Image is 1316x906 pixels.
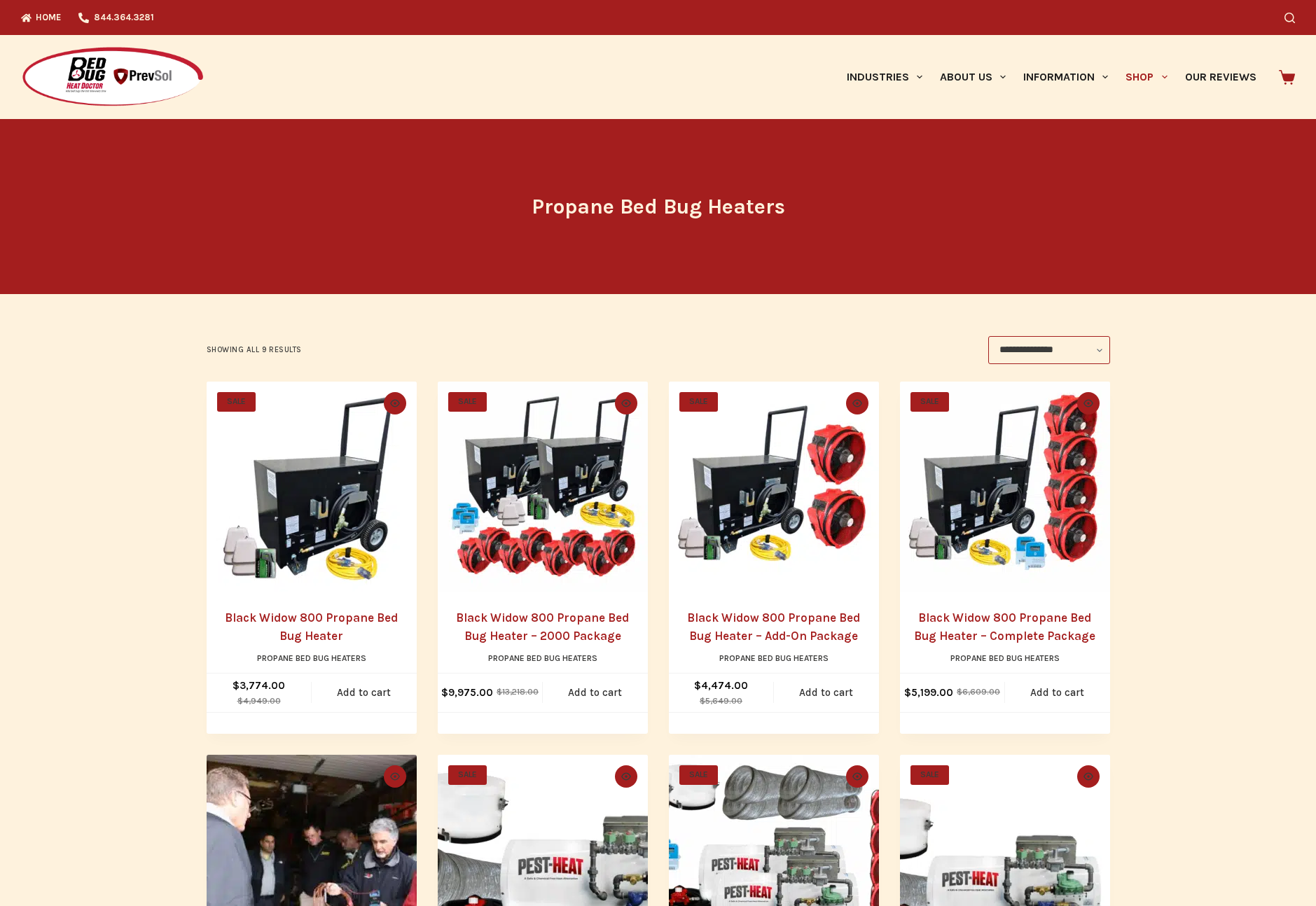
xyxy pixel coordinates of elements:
button: Quick view toggle [1077,392,1100,414]
a: Propane Bed Bug Heaters [257,653,366,663]
bdi: 4,474.00 [694,679,748,692]
span: SALE [679,392,718,412]
a: Black Widow 800 Propane Bed Bug Heater [207,382,417,592]
button: Quick view toggle [1077,765,1100,788]
a: Black Widow 800 Propane Bed Bug Heater – Add-On Package [687,611,860,643]
a: Our Reviews [1176,35,1265,119]
bdi: 5,649.00 [700,696,742,706]
h1: Propane Bed Bug Heaters [396,191,921,223]
bdi: 13,218.00 [497,687,539,697]
a: Industries [838,35,931,119]
a: Black Widow 800 Propane Bed Bug Heater – 2000 Package [456,611,629,643]
span: $ [237,696,243,706]
span: SALE [217,392,256,412]
button: Quick view toggle [846,765,868,788]
a: Add to cart: “Black Widow 800 Propane Bed Bug Heater - Add-On Package” [774,674,879,712]
button: Quick view toggle [846,392,868,414]
bdi: 3,774.00 [233,679,285,692]
p: Showing all 9 results [207,344,303,356]
a: Information [1015,35,1117,119]
span: SALE [448,392,487,412]
span: $ [694,679,701,692]
a: Add to cart: “Black Widow 800 Propane Bed Bug Heater” [312,674,417,712]
bdi: 9,975.00 [441,686,493,699]
nav: Primary [838,35,1265,119]
a: Propane Bed Bug Heaters [488,653,597,663]
span: $ [700,696,705,706]
a: Black Widow 800 Propane Bed Bug Heater - 2000 Package [438,382,648,592]
img: Prevsol/Bed Bug Heat Doctor [21,46,205,109]
bdi: 5,199.00 [904,686,953,699]
button: Quick view toggle [615,765,637,788]
span: SALE [448,765,487,785]
a: About Us [931,35,1014,119]
a: Add to cart: “Black Widow 800 Propane Bed Bug Heater - Complete Package” [1005,674,1110,712]
select: Shop order [988,336,1110,364]
span: $ [497,687,502,697]
button: Quick view toggle [384,765,406,788]
button: Quick view toggle [384,392,406,414]
span: $ [904,686,911,699]
button: Quick view toggle [615,392,637,414]
span: SALE [910,765,949,785]
a: Propane Bed Bug Heaters [719,653,829,663]
button: Search [1284,13,1295,23]
a: Propane Bed Bug Heaters [950,653,1060,663]
span: $ [957,687,962,697]
a: Black Widow 800 Propane Bed Bug Heater [225,611,398,643]
bdi: 4,949.00 [237,696,281,706]
span: SALE [910,392,949,412]
a: Add to cart: “Black Widow 800 Propane Bed Bug Heater - 2000 Package” [543,674,648,712]
a: Black Widow 800 Propane Bed Bug Heater - Add-On Package [669,382,879,592]
span: $ [233,679,240,692]
a: Black Widow 800 Propane Bed Bug Heater - Complete Package [900,382,1110,592]
span: $ [441,686,448,699]
span: SALE [679,765,718,785]
bdi: 6,609.00 [957,687,1000,697]
a: Shop [1117,35,1176,119]
a: Black Widow 800 Propane Bed Bug Heater – Complete Package [914,611,1095,643]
